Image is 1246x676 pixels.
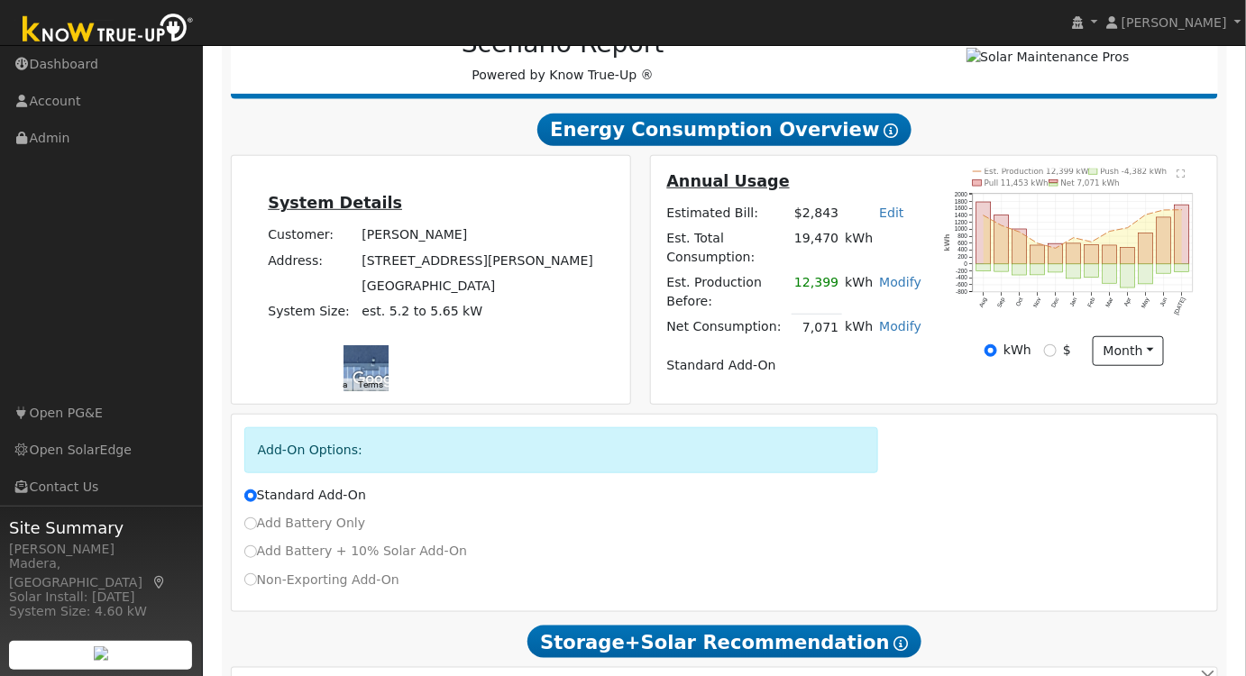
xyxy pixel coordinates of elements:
text: -800 [956,288,967,295]
rect: onclick="" [1049,264,1063,272]
text: 400 [957,247,967,253]
span: est. 5.2 to 5.65 kW [362,304,483,318]
div: Add-On Options: [244,427,878,473]
i: Show Help [894,636,909,651]
rect: onclick="" [1175,205,1189,264]
rect: onclick="" [1139,233,1153,265]
text: -400 [956,275,967,281]
text: Dec [1050,297,1061,309]
td: kWh [842,225,925,269]
td: 7,071 [792,315,842,341]
rect: onclick="" [1121,264,1135,288]
text: 1600 [955,206,968,212]
circle: onclick="" [1001,224,1003,227]
rect: onclick="" [1012,264,1027,275]
input: Add Battery Only [244,517,257,530]
td: 19,470 [792,225,842,269]
text: Est. Production 12,399 kWh [985,167,1095,176]
rect: onclick="" [976,202,991,264]
rect: onclick="" [1031,264,1045,275]
circle: onclick="" [1109,231,1112,233]
a: Modify [879,319,921,333]
img: Know True-Up [14,10,203,50]
rect: onclick="" [1085,264,1099,278]
td: System Size [359,298,597,324]
text: 1400 [955,212,968,218]
span: [PERSON_NAME] [1122,15,1227,30]
a: Modify [879,275,921,289]
text: Pull 11,453 kWh [985,178,1049,187]
text: Sep [996,297,1007,309]
rect: onclick="" [1157,264,1171,273]
rect: onclick="" [1067,264,1081,279]
text: 600 [957,240,967,246]
input: Add Battery + 10% Solar Add-On [244,545,257,558]
div: [PERSON_NAME] [9,540,193,559]
circle: onclick="" [1163,209,1166,212]
u: Annual Usage [667,172,790,190]
td: [STREET_ADDRESS][PERSON_NAME] [359,248,597,273]
span: Storage+Solar Recommendation [527,626,921,658]
input: Non-Exporting Add-On [244,573,257,586]
rect: onclick="" [1012,229,1027,264]
text: 0 [965,260,968,267]
rect: onclick="" [1103,264,1117,283]
text: Push -4,382 kWh [1101,167,1168,176]
text: Jun [1159,297,1169,308]
div: Solar Install: [DATE] [9,588,193,607]
td: 12,399 [792,270,842,315]
text: 1000 [955,226,968,233]
rect: onclick="" [1031,245,1045,264]
circle: onclick="" [1055,247,1058,250]
label: Standard Add-On [244,486,366,505]
input: $ [1044,344,1057,357]
text: 1800 [955,198,968,205]
text: Oct [1014,297,1024,307]
a: Edit [879,206,903,220]
rect: onclick="" [994,264,1009,271]
label: $ [1063,341,1071,360]
text: [DATE] [1173,297,1187,316]
i: Show Help [884,123,899,138]
rect: onclick="" [1139,264,1153,284]
circle: onclick="" [1037,242,1040,245]
img: Solar Maintenance Pros [967,48,1130,67]
td: kWh [842,270,876,315]
circle: onclick="" [1145,214,1148,216]
td: $2,843 [792,200,842,225]
circle: onclick="" [983,215,985,217]
label: Add Battery + 10% Solar Add-On [244,542,468,561]
rect: onclick="" [1067,243,1081,264]
text: Jan [1068,297,1078,308]
img: retrieve [94,646,108,661]
text: Net 7,071 kWh [1061,178,1121,187]
text: -600 [956,282,967,288]
text:  [1177,169,1186,178]
td: [GEOGRAPHIC_DATA] [359,273,597,298]
text: 1200 [955,219,968,225]
a: Map [151,575,168,589]
a: Terms (opens in new tab) [358,379,383,389]
text: -200 [956,268,967,274]
td: Est. Production Before: [664,270,792,315]
text: Apr [1123,297,1134,308]
circle: onclick="" [1181,209,1184,212]
text: Mar [1104,297,1114,309]
text: 2000 [955,191,968,197]
td: [PERSON_NAME] [359,223,597,248]
rect: onclick="" [1157,217,1171,264]
td: Estimated Bill: [664,200,792,225]
div: Madera, [GEOGRAPHIC_DATA] [9,554,193,592]
text: Aug [978,297,989,309]
div: Powered by Know True-Up ® [240,29,886,85]
td: Est. Total Consumption: [664,225,792,269]
a: Open this area in Google Maps (opens a new window) [348,368,408,391]
text: 800 [957,233,967,239]
text: Feb [1086,297,1096,308]
text: May [1141,297,1152,310]
td: Net Consumption: [664,315,792,341]
circle: onclick="" [1127,227,1130,230]
rect: onclick="" [1049,244,1063,265]
label: Add Battery Only [244,514,366,533]
td: Customer: [265,223,359,248]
